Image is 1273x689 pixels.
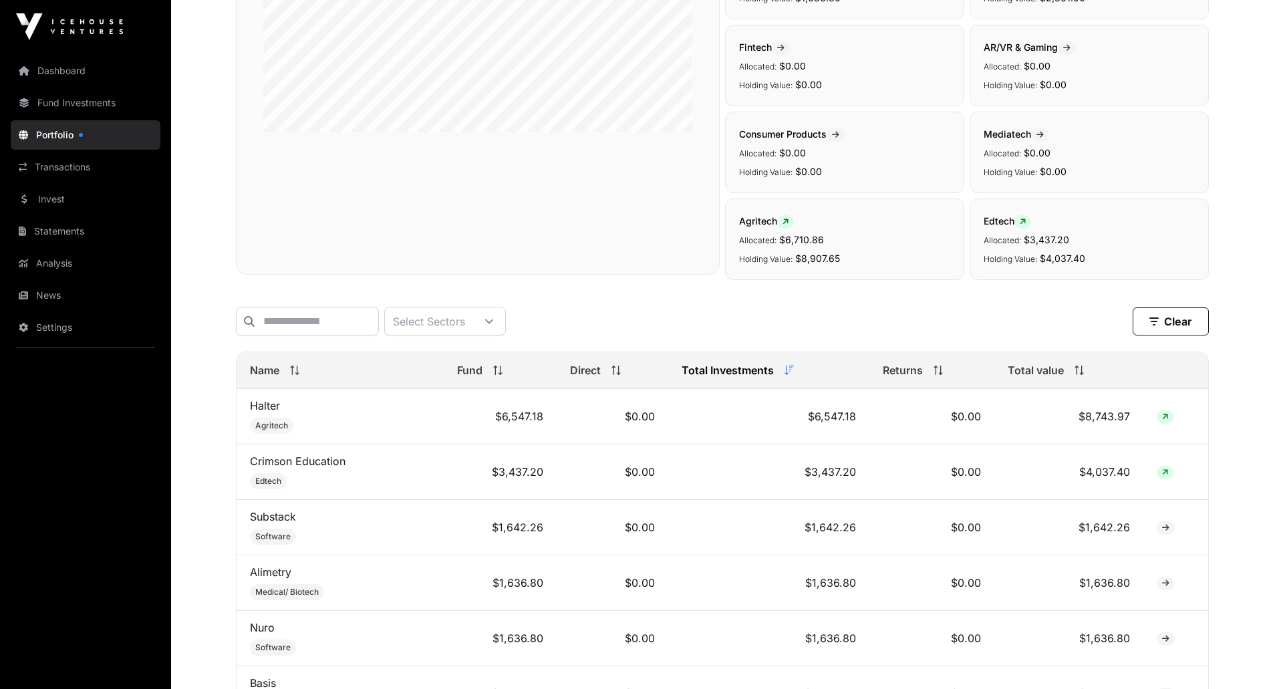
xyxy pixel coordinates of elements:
[557,555,668,611] td: $0.00
[557,444,668,500] td: $0.00
[1133,307,1209,335] button: Clear
[11,313,160,342] a: Settings
[255,476,281,487] span: Edtech
[739,128,845,140] span: Consumer Products
[869,389,995,444] td: $0.00
[11,56,160,86] a: Dashboard
[668,555,869,611] td: $1,636.80
[984,254,1037,264] span: Holding Value:
[994,389,1143,444] td: $8,743.97
[11,281,160,310] a: News
[869,444,995,500] td: $0.00
[739,61,776,72] span: Allocated:
[994,555,1143,611] td: $1,636.80
[557,500,668,555] td: $0.00
[444,389,557,444] td: $6,547.18
[984,167,1037,177] span: Holding Value:
[250,399,280,412] a: Halter
[444,611,557,666] td: $1,636.80
[739,41,790,53] span: Fintech
[570,362,601,378] span: Direct
[739,235,776,245] span: Allocated:
[994,500,1143,555] td: $1,642.26
[668,389,869,444] td: $6,547.18
[1024,60,1050,72] span: $0.00
[869,611,995,666] td: $0.00
[250,510,296,523] a: Substack
[682,362,774,378] span: Total Investments
[795,166,822,177] span: $0.00
[11,184,160,214] a: Invest
[1024,234,1069,245] span: $3,437.20
[739,80,793,90] span: Holding Value:
[11,152,160,182] a: Transactions
[994,444,1143,500] td: $4,037.40
[984,148,1021,158] span: Allocated:
[255,420,288,431] span: Agritech
[11,217,160,246] a: Statements
[1008,362,1064,378] span: Total value
[250,454,345,468] a: Crimson Education
[984,235,1021,245] span: Allocated:
[444,444,557,500] td: $3,437.20
[869,500,995,555] td: $0.00
[1040,253,1085,264] span: $4,037.40
[255,642,291,653] span: Software
[255,587,319,597] span: Medical/ Biotech
[795,253,840,264] span: $8,907.65
[779,234,824,245] span: $6,710.86
[250,621,275,634] a: Nuro
[668,444,869,500] td: $3,437.20
[1040,166,1067,177] span: $0.00
[557,389,668,444] td: $0.00
[994,611,1143,666] td: $1,636.80
[984,215,1031,227] span: Edtech
[255,531,291,542] span: Software
[1024,147,1050,158] span: $0.00
[984,80,1037,90] span: Holding Value:
[739,148,776,158] span: Allocated:
[457,362,482,378] span: Fund
[11,249,160,278] a: Analysis
[984,61,1021,72] span: Allocated:
[779,60,806,72] span: $0.00
[984,41,1076,53] span: AR/VR & Gaming
[385,307,473,335] div: Select Sectors
[739,254,793,264] span: Holding Value:
[869,555,995,611] td: $0.00
[668,611,869,666] td: $1,636.80
[16,13,123,40] img: Icehouse Ventures Logo
[250,362,279,378] span: Name
[1206,625,1273,689] iframe: Chat Widget
[739,215,794,227] span: Agritech
[11,88,160,118] a: Fund Investments
[557,611,668,666] td: $0.00
[11,120,160,150] a: Portfolio
[795,79,822,90] span: $0.00
[250,565,291,579] a: Alimetry
[883,362,923,378] span: Returns
[444,555,557,611] td: $1,636.80
[668,500,869,555] td: $1,642.26
[779,147,806,158] span: $0.00
[444,500,557,555] td: $1,642.26
[1040,79,1067,90] span: $0.00
[984,128,1049,140] span: Mediatech
[739,167,793,177] span: Holding Value:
